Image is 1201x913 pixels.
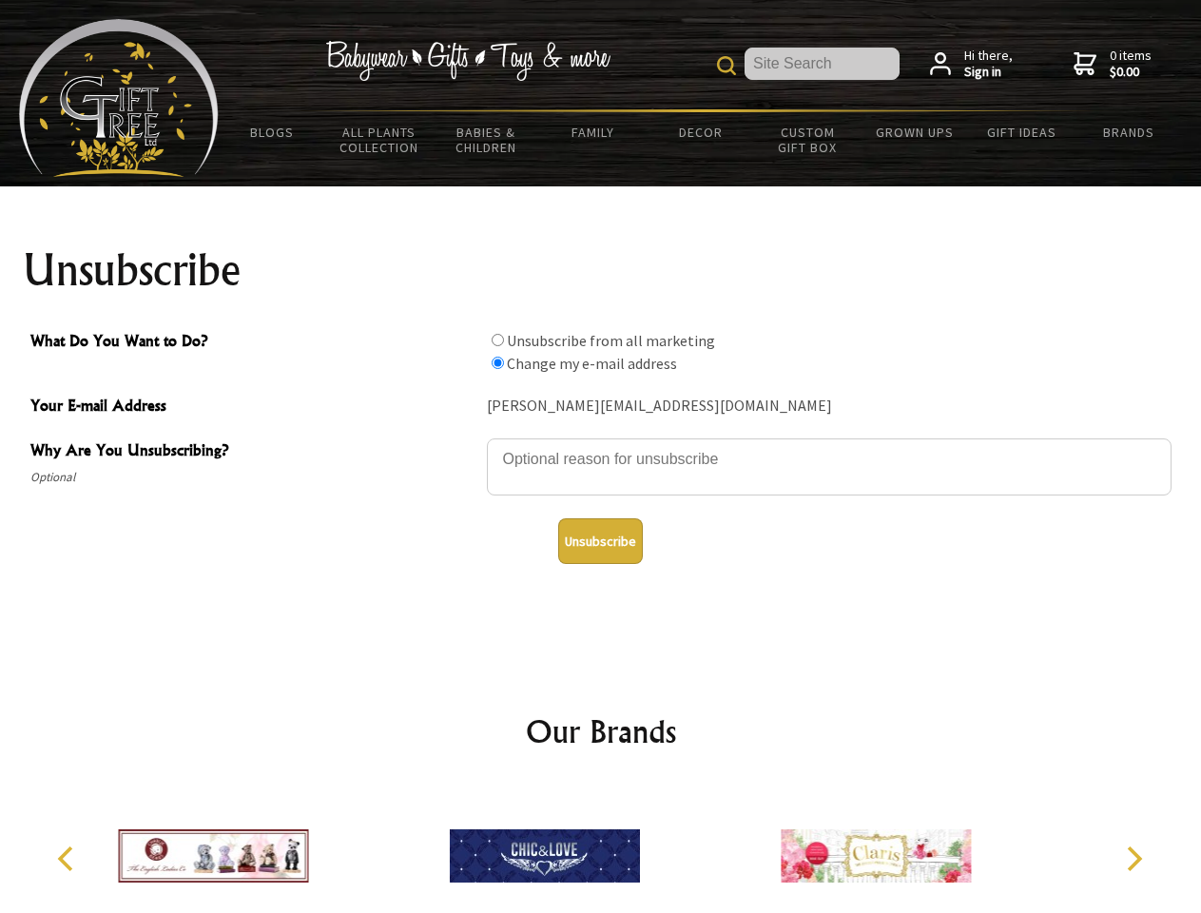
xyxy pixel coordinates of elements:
[30,394,477,421] span: Your E-mail Address
[647,112,754,152] a: Decor
[325,41,610,81] img: Babywear - Gifts - Toys & more
[492,334,504,346] input: What Do You Want to Do?
[968,112,1075,152] a: Gift Ideas
[1074,48,1152,81] a: 0 items$0.00
[964,64,1013,81] strong: Sign in
[964,48,1013,81] span: Hi there,
[540,112,648,152] a: Family
[717,56,736,75] img: product search
[19,19,219,177] img: Babyware - Gifts - Toys and more...
[754,112,862,167] a: Custom Gift Box
[1075,112,1183,152] a: Brands
[745,48,900,80] input: Site Search
[326,112,434,167] a: All Plants Collection
[492,357,504,369] input: What Do You Want to Do?
[1113,838,1154,880] button: Next
[507,331,715,350] label: Unsubscribe from all marketing
[930,48,1013,81] a: Hi there,Sign in
[487,438,1172,495] textarea: Why Are You Unsubscribing?
[1110,47,1152,81] span: 0 items
[219,112,326,152] a: BLOGS
[507,354,677,373] label: Change my e-mail address
[30,466,477,489] span: Optional
[861,112,968,152] a: Grown Ups
[487,392,1172,421] div: [PERSON_NAME][EMAIL_ADDRESS][DOMAIN_NAME]
[433,112,540,167] a: Babies & Children
[23,247,1179,293] h1: Unsubscribe
[558,518,643,564] button: Unsubscribe
[1110,64,1152,81] strong: $0.00
[30,438,477,466] span: Why Are You Unsubscribing?
[30,329,477,357] span: What Do You Want to Do?
[48,838,89,880] button: Previous
[38,709,1164,754] h2: Our Brands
